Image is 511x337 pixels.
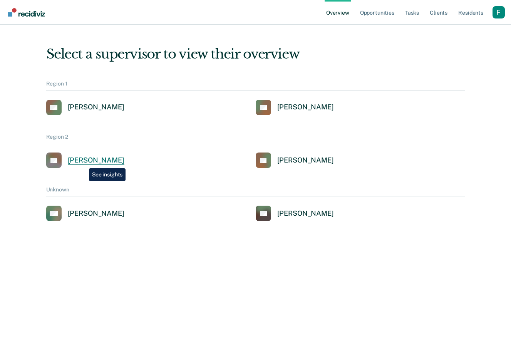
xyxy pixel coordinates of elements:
div: [PERSON_NAME] [277,103,334,112]
div: Region 1 [46,80,465,91]
div: [PERSON_NAME] [68,103,124,112]
div: [PERSON_NAME] [277,209,334,218]
a: [PERSON_NAME] [46,206,124,221]
div: Select a supervisor to view their overview [46,46,465,62]
div: [PERSON_NAME] [277,156,334,165]
a: [PERSON_NAME] [256,206,334,221]
div: [PERSON_NAME] [68,156,124,165]
button: Profile dropdown button [493,6,505,18]
img: Recidiviz [8,8,45,17]
a: [PERSON_NAME] [256,100,334,115]
div: Unknown [46,186,465,196]
a: [PERSON_NAME] [46,100,124,115]
a: [PERSON_NAME] [46,153,124,168]
div: Region 2 [46,134,465,144]
a: [PERSON_NAME] [256,153,334,168]
div: [PERSON_NAME] [68,209,124,218]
